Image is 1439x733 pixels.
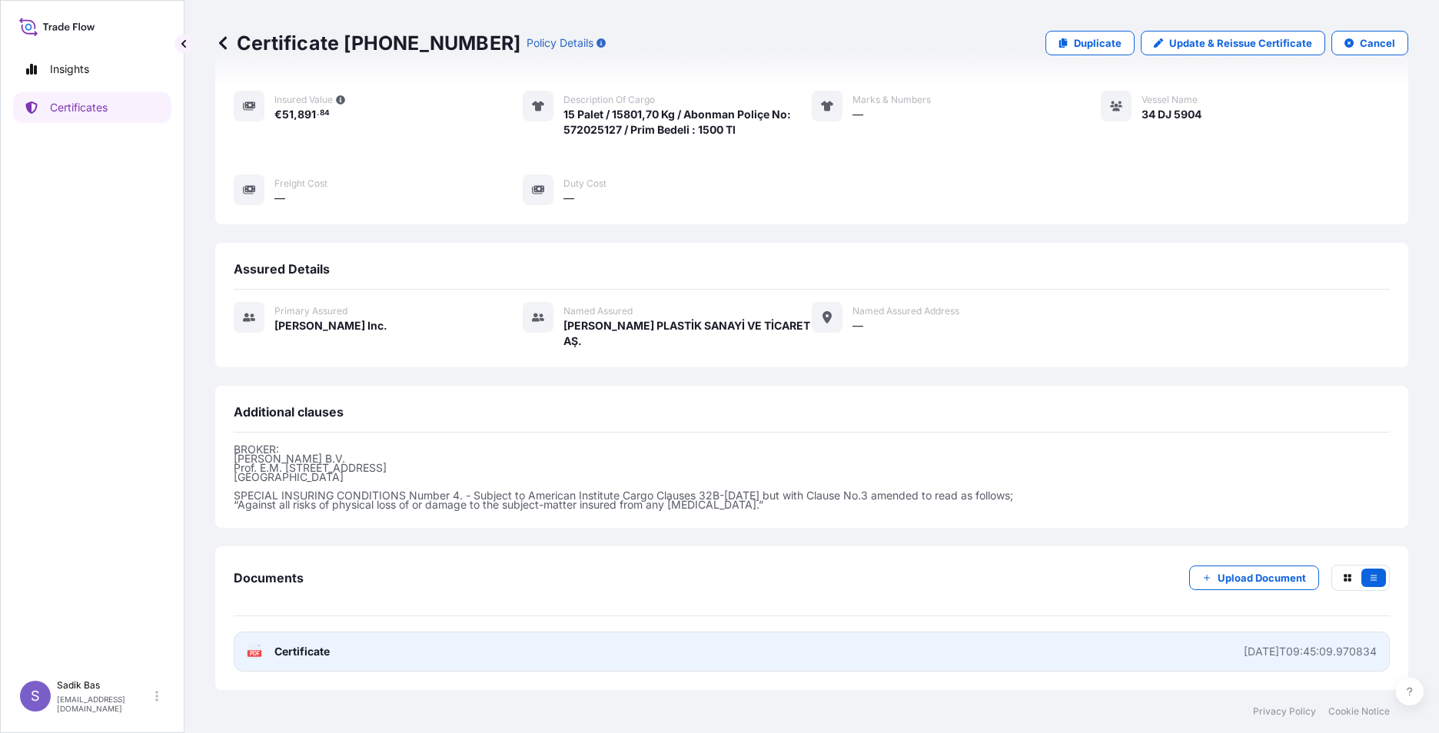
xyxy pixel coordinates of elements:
[50,100,108,115] p: Certificates
[274,109,282,120] span: €
[50,61,89,77] p: Insights
[274,644,330,659] span: Certificate
[13,92,171,123] a: Certificates
[234,632,1390,672] a: PDFCertificate[DATE]T09:45:09.970834
[274,191,285,206] span: —
[317,111,319,116] span: .
[852,305,959,317] span: Named Assured Address
[563,191,574,206] span: —
[274,305,347,317] span: Primary assured
[234,404,344,420] span: Additional clauses
[234,570,304,585] span: Documents
[852,318,863,333] span: —
[57,695,152,713] p: [EMAIL_ADDRESS][DOMAIN_NAME]
[563,94,655,106] span: Description of cargo
[57,679,152,692] p: Sadik Bas
[1189,566,1319,590] button: Upload Document
[1253,705,1316,718] a: Privacy Policy
[31,688,40,704] span: S
[274,318,387,333] span: [PERSON_NAME] Inc.
[1045,31,1135,55] a: Duplicate
[320,111,330,116] span: 84
[1141,31,1325,55] a: Update & Reissue Certificate
[1169,35,1312,51] p: Update & Reissue Certificate
[1218,570,1306,585] p: Upload Document
[297,109,316,120] span: 891
[1360,35,1395,51] p: Cancel
[234,261,330,277] span: Assured Details
[563,318,812,349] span: [PERSON_NAME] PLASTİK SANAYİ VE TİCARET AŞ.
[1142,107,1201,122] span: 34 DJ 5904
[852,107,863,122] span: —
[563,305,633,317] span: Named Assured
[234,445,1390,509] p: BROKER: [PERSON_NAME] B.V. Prof. E.M. [STREET_ADDRESS] [GEOGRAPHIC_DATA] SPECIAL INSURING CONDITI...
[852,94,931,106] span: Marks & Numbers
[250,651,260,656] text: PDF
[1142,94,1198,106] span: Vessel Name
[274,94,333,106] span: Insured Value
[563,177,607,190] span: Duty Cost
[527,35,593,51] p: Policy Details
[13,54,171,85] a: Insights
[563,107,812,138] span: 15 Palet / 15801,70 Kg / Abonman Poliçe No: 572025127 / Prim Bedeli : 1500 Tl
[1244,644,1377,659] div: [DATE]T09:45:09.970834
[1074,35,1122,51] p: Duplicate
[282,109,294,120] span: 51
[274,177,327,190] span: Freight Cost
[294,109,297,120] span: ,
[1331,31,1408,55] button: Cancel
[215,31,520,55] p: Certificate [PHONE_NUMBER]
[1328,705,1390,718] a: Cookie Notice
